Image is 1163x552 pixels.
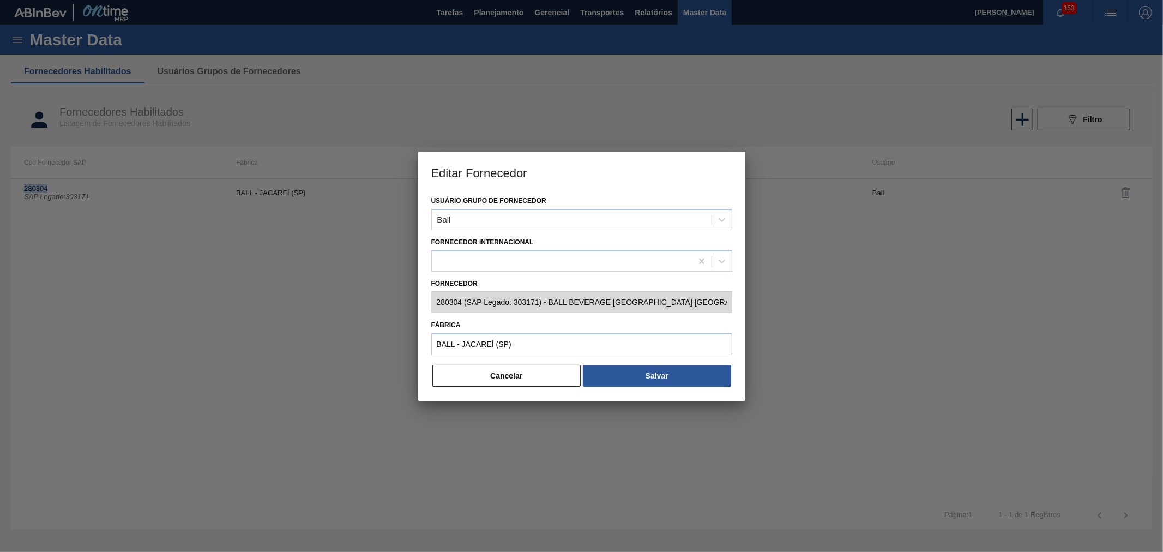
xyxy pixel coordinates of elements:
[583,365,731,387] button: Salvar
[431,238,534,246] label: Fornecedor Internacional
[431,276,732,292] label: Fornecedor
[437,215,451,224] div: Ball
[431,317,732,333] label: Fábrica
[432,365,581,387] button: Cancelar
[431,197,546,205] label: Usuário Grupo de Fornecedor
[418,152,745,193] h3: Editar Fornecedor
